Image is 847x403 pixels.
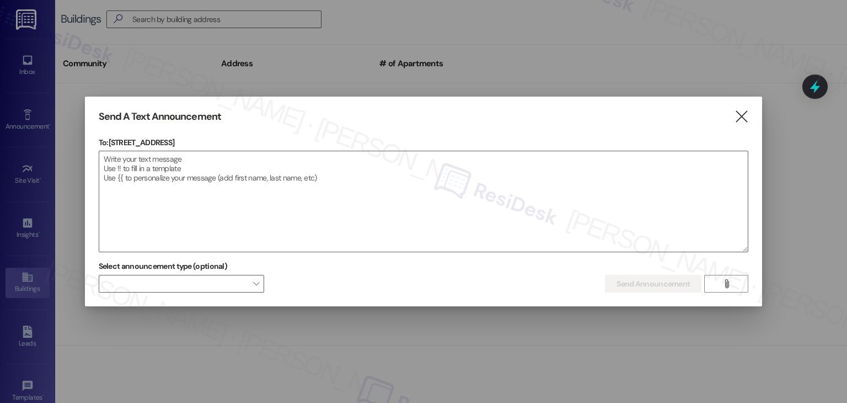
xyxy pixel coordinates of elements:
span: Send Announcement [617,278,690,290]
button: Send Announcement [605,275,701,293]
label: Select announcement type (optional) [99,258,228,275]
p: To: [STREET_ADDRESS] [99,137,749,148]
i:  [734,111,749,123]
h3: Send A Text Announcement [99,110,221,123]
i:  [722,279,731,288]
